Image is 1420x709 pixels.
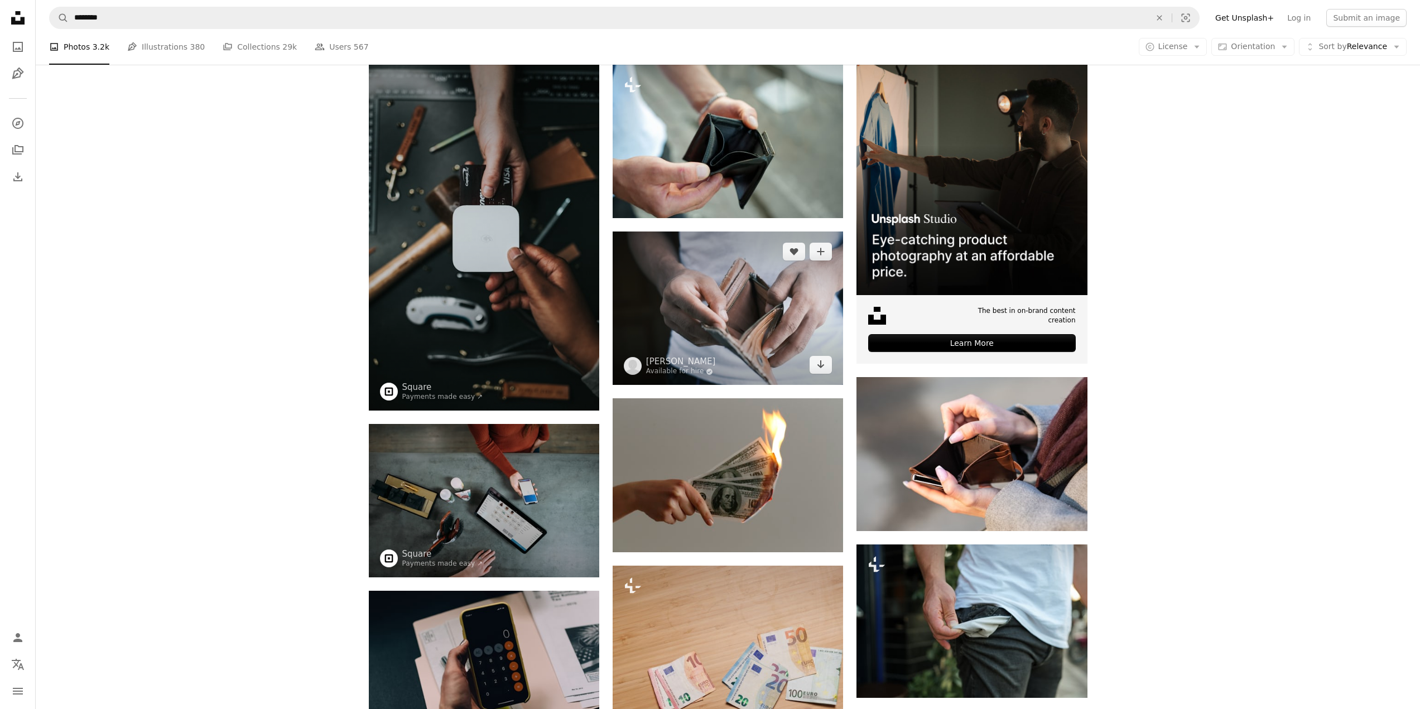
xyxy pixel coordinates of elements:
a: Log in [1281,9,1317,27]
button: Sort byRelevance [1299,38,1407,56]
span: Orientation [1231,42,1275,51]
img: Go to Towfiqu barbhuiya's profile [624,357,642,375]
a: Payments made easy ↗ [402,393,483,401]
a: Square [402,382,483,393]
a: Collections [7,139,29,161]
a: person holding black android smartphone [856,448,1087,459]
span: 567 [354,41,369,53]
span: Sort by [1318,42,1346,51]
a: a close up of a person opening a pocket [856,616,1087,626]
a: Explore [7,112,29,134]
a: Download History [7,166,29,188]
img: file-1631678316303-ed18b8b5cb9cimage [868,307,886,325]
button: Language [7,653,29,676]
img: a close up of a person opening a pocket [856,544,1087,698]
button: Search Unsplash [50,7,69,28]
a: Log in / Sign up [7,626,29,649]
a: person holding brown leather bifold wallet [613,303,843,313]
a: Home — Unsplash [7,7,29,31]
a: Available for hire [646,367,716,376]
img: person holding smartphone beside tablet computer [369,424,599,577]
img: file-1715714098234-25b8b4e9d8faimage [856,65,1087,295]
form: Find visuals sitewide [49,7,1200,29]
img: person holding black android smartphone [856,377,1087,531]
div: Learn More [868,334,1075,352]
img: Go to Square's profile [380,383,398,401]
a: Download [810,356,832,374]
a: a person holding a wallet in their hand [613,136,843,146]
a: Photos [7,36,29,58]
a: burned 100 US dollar banknotes [613,470,843,480]
a: The best in on-brand content creationLearn More [856,65,1087,364]
img: Go to Square's profile [380,549,398,567]
a: Collections 29k [223,29,297,65]
button: Visual search [1172,7,1199,28]
span: Relevance [1318,41,1387,52]
a: [PERSON_NAME] [646,356,716,367]
img: a person holding a wallet in their hand [613,65,843,218]
a: Illustrations 380 [127,29,205,65]
a: Get Unsplash+ [1209,9,1281,27]
a: person holding Visa card and white device [369,232,599,242]
img: person holding brown leather bifold wallet [613,231,843,385]
a: person holding smartphone beside tablet computer [369,495,599,505]
span: 29k [282,41,297,53]
a: Users 567 [315,29,368,65]
span: 380 [190,41,205,53]
span: The best in on-brand content creation [949,306,1075,325]
button: Like [783,243,805,261]
button: License [1139,38,1207,56]
a: Square [402,548,483,560]
img: person holding Visa card and white device [369,65,599,411]
a: Illustrations [7,62,29,85]
button: Add to Collection [810,243,832,261]
span: License [1158,42,1188,51]
button: Submit an image [1326,9,1407,27]
button: Orientation [1211,38,1294,56]
button: Clear [1147,7,1172,28]
button: Menu [7,680,29,702]
a: Payments made easy ↗ [402,560,483,567]
a: black Android smartphone [369,662,599,672]
img: burned 100 US dollar banknotes [613,398,843,552]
